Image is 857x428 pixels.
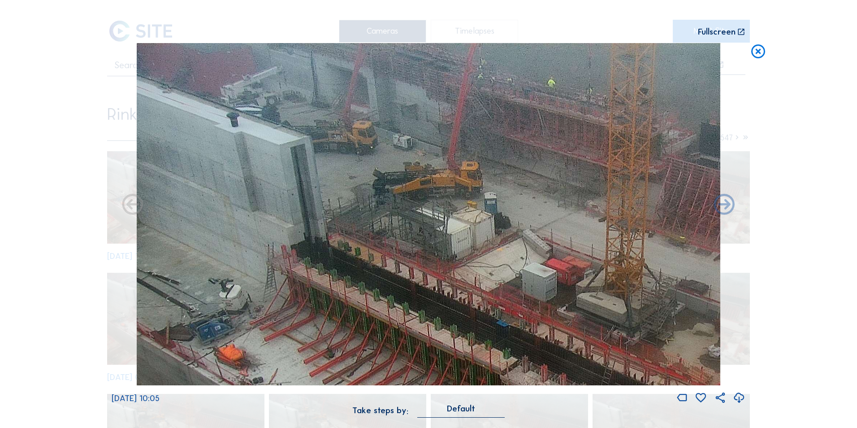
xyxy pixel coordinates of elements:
span: [DATE] 10:05 [112,393,160,403]
i: Back [712,193,737,218]
div: Default [417,405,505,417]
div: Default [447,405,475,413]
div: Take steps by: [352,406,408,415]
div: Fullscreen [698,28,736,37]
img: Image [137,43,720,385]
i: Forward [120,193,145,218]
